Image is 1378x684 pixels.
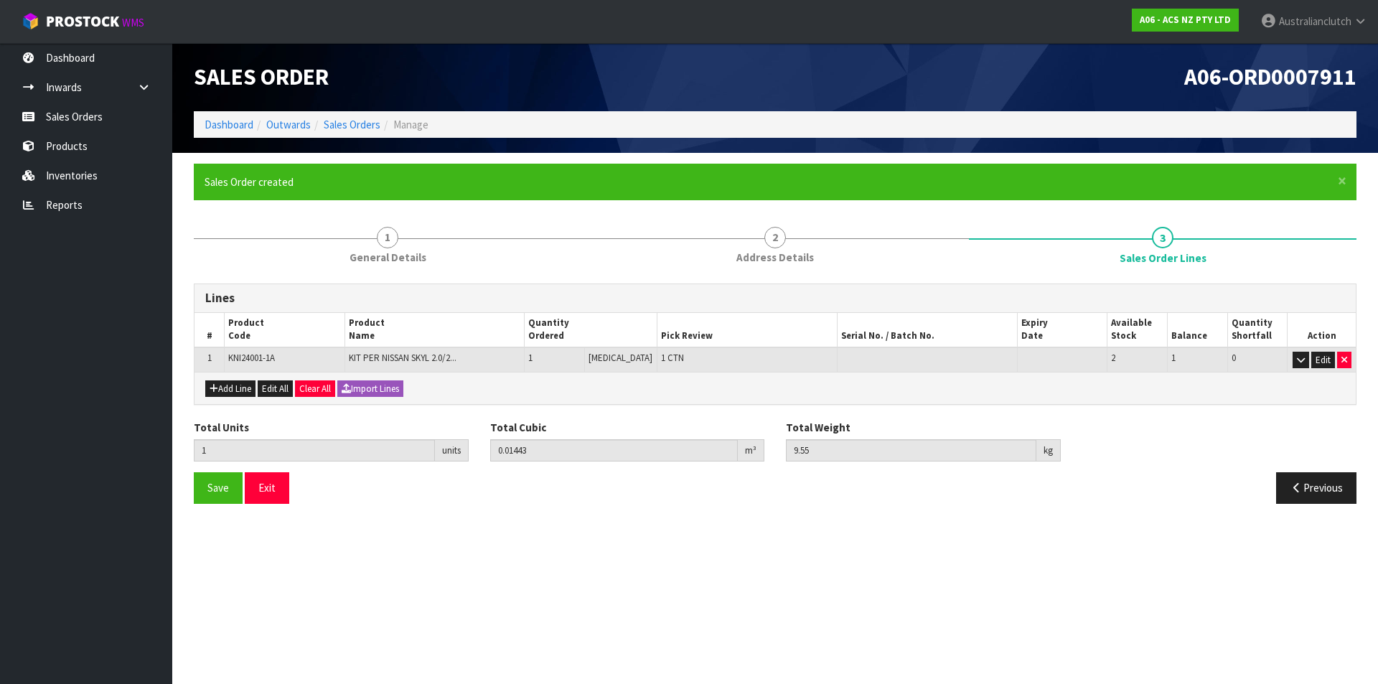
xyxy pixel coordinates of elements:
th: # [194,313,225,347]
span: 1 [207,352,212,364]
span: 1 [1171,352,1176,364]
span: 2 [764,227,786,248]
input: Total Units [194,439,435,462]
a: Dashboard [205,118,253,131]
span: 0 [1232,352,1236,364]
th: Pick Review [657,313,838,347]
button: Add Line [205,380,256,398]
th: Available Stock [1107,313,1168,347]
input: Total Cubic [490,439,739,462]
th: Balance [1168,313,1228,347]
th: Product Name [344,313,525,347]
a: Outwards [266,118,311,131]
button: Exit [245,472,289,503]
span: ProStock [46,12,119,31]
span: 1 CTN [661,352,684,364]
th: Quantity Shortfall [1227,313,1288,347]
label: Total Cubic [490,420,546,435]
button: Edit [1311,352,1335,369]
small: WMS [122,16,144,29]
button: Save [194,472,243,503]
button: Edit All [258,380,293,398]
span: General Details [350,250,426,265]
label: Total Units [194,420,249,435]
button: Clear All [295,380,335,398]
th: Quantity Ordered [525,313,657,347]
input: Total Weight [786,439,1036,462]
span: Address Details [736,250,814,265]
span: 1 [528,352,533,364]
span: 3 [1152,227,1173,248]
span: Sales Order Lines [1120,250,1206,266]
button: Previous [1276,472,1356,503]
span: × [1338,171,1346,191]
span: Sales Order [194,62,329,91]
strong: A06 - ACS NZ PTY LTD [1140,14,1231,26]
label: Total Weight [786,420,850,435]
span: KIT PER NISSAN SKYL 2.0/2... [349,352,456,364]
th: Expiry Date [1018,313,1107,347]
span: Sales Order Lines [194,273,1356,515]
h3: Lines [205,291,1345,305]
button: Import Lines [337,380,403,398]
a: Sales Orders [324,118,380,131]
img: cube-alt.png [22,12,39,30]
span: [MEDICAL_DATA] [589,352,652,364]
div: kg [1036,439,1061,462]
span: Manage [393,118,428,131]
span: 1 [377,227,398,248]
div: units [435,439,469,462]
span: Australianclutch [1279,14,1351,28]
th: Serial No. / Batch No. [838,313,1018,347]
span: Save [207,481,229,495]
span: Sales Order created [205,175,294,189]
span: KNI24001-1A [228,352,275,364]
span: A06-ORD0007911 [1184,62,1356,91]
th: Product Code [225,313,344,347]
th: Action [1288,313,1356,347]
span: 2 [1111,352,1115,364]
div: m³ [738,439,764,462]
